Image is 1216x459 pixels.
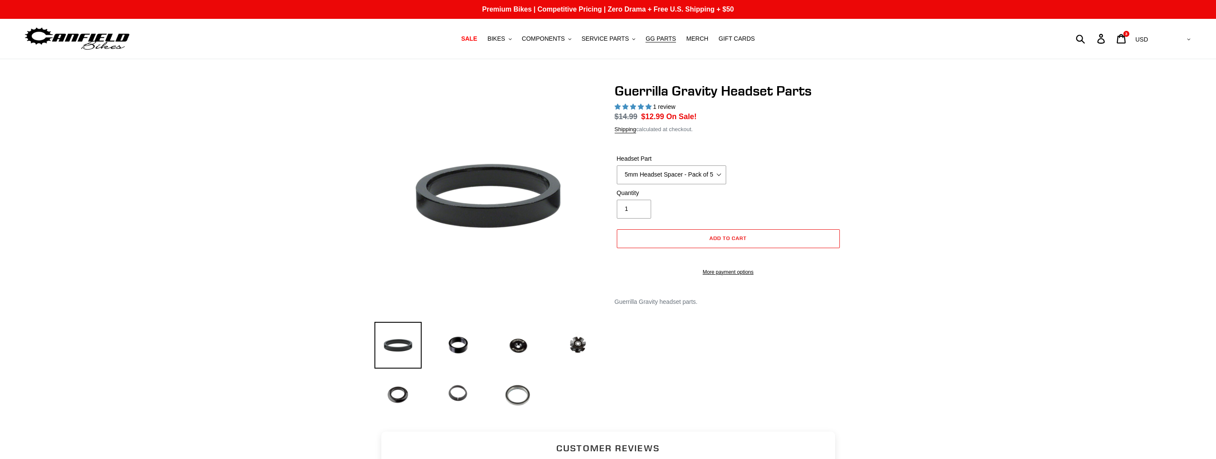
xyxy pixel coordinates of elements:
img: Canfield Bikes [24,25,131,52]
span: 5.00 stars [615,103,653,110]
span: SALE [461,35,477,42]
button: COMPONENTS [518,33,576,45]
a: GG PARTS [641,33,680,45]
img: Guerrilla Gravity Headset Parts [376,84,600,306]
span: 1 review [653,103,675,110]
img: Load image into Gallery viewer, Guerrilla Gravity Headset Parts [435,322,482,369]
img: Load image into Gallery viewer, Guerrilla Gravity Headset Parts [555,322,602,369]
a: Shipping [615,126,637,133]
span: GIFT CARDS [718,35,755,42]
a: SALE [457,33,481,45]
a: GIFT CARDS [714,33,759,45]
label: Quantity [617,189,726,198]
span: GG PARTS [646,35,676,42]
a: More payment options [617,268,840,276]
h1: Guerrilla Gravity Headset Parts [615,83,842,99]
span: COMPONENTS [522,35,565,42]
span: MERCH [686,35,708,42]
button: BIKES [483,33,516,45]
img: Load image into Gallery viewer, Guerrilla Gravity Headset Parts [495,371,542,418]
span: $12.99 [641,112,664,121]
span: On Sale! [666,111,697,122]
img: Load image into Gallery viewer, Guerrilla Gravity Headset Parts [495,322,542,369]
span: Add to cart [709,235,747,241]
p: Guerrilla Gravity headset parts. [615,297,842,306]
button: Add to cart [617,229,840,248]
span: SERVICE PARTS [582,35,629,42]
div: calculated at checkout. [615,125,842,134]
span: BIKES [487,35,505,42]
s: $14.99 [615,112,638,121]
a: 3 [1112,30,1132,48]
a: MERCH [682,33,712,45]
img: Load image into Gallery viewer, Guerrilla Gravity Headset Parts [374,322,422,369]
img: Load image into Gallery viewer, Guerrilla Gravity Headset Parts [435,371,482,418]
input: Search [1080,29,1102,48]
button: SERVICE PARTS [577,33,640,45]
label: Headset Part [617,154,726,163]
span: 3 [1125,32,1127,36]
img: Load image into Gallery viewer, Guerrilla Gravity Headset Parts [374,371,422,418]
h2: Customer Reviews [388,442,828,454]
